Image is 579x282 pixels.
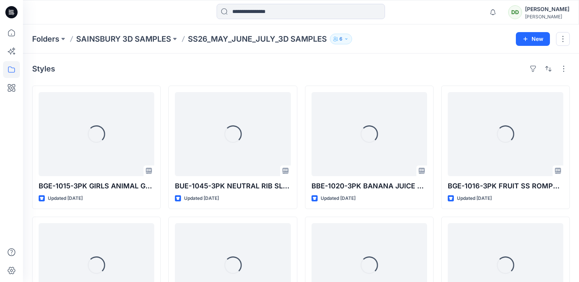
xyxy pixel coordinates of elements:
p: SS26_MAY_JUNE_JULY_3D SAMPLES [188,34,327,44]
div: [PERSON_NAME] [525,14,569,19]
button: New [516,32,550,46]
p: BBE-1020-3PK BANANA JUICE MILK ZIP THRU SLEEPSUIT [312,181,427,191]
div: [PERSON_NAME] [525,5,569,14]
h4: Styles [32,64,55,73]
p: 6 [339,35,343,43]
button: 6 [330,34,352,44]
p: BGE-1015-3PK GIRLS ANIMAL GWM SLEEPSUIT-COMMENT 01 [39,181,154,191]
p: Updated [DATE] [457,194,492,203]
p: Updated [DATE] [48,194,83,203]
a: Folders [32,34,59,44]
p: BGE-1016-3PK FRUIT SS ROMPERS [448,181,563,191]
a: SAINSBURY 3D SAMPLES [76,34,171,44]
div: DD [508,5,522,19]
p: BUE-1045-3PK NEUTRAL RIB SLEEPSUIT [175,181,290,191]
p: Updated [DATE] [321,194,356,203]
p: Updated [DATE] [184,194,219,203]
